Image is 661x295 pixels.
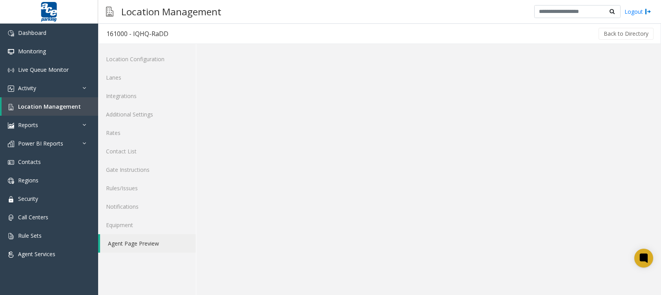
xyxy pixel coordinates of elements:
a: Notifications [98,197,196,216]
img: 'icon' [8,233,14,239]
a: Lanes [98,68,196,87]
a: Integrations [98,87,196,105]
a: Rates [98,124,196,142]
img: 'icon' [8,86,14,92]
img: 'icon' [8,215,14,221]
span: Power BI Reports [18,140,63,147]
span: Monitoring [18,47,46,55]
img: 'icon' [8,196,14,202]
img: 'icon' [8,49,14,55]
span: Activity [18,84,36,92]
a: Location Configuration [98,50,196,68]
a: Contact List [98,142,196,160]
span: Call Centers [18,213,48,221]
a: Gate Instructions [98,160,196,179]
span: Live Queue Monitor [18,66,69,73]
img: 'icon' [8,251,14,258]
img: pageIcon [106,2,113,21]
span: Location Management [18,103,81,110]
a: Logout [624,7,651,16]
a: Agent Page Preview [100,234,196,253]
a: Location Management [2,97,98,116]
img: 'icon' [8,178,14,184]
img: logout [645,7,651,16]
a: Rules/Issues [98,179,196,197]
span: Dashboard [18,29,46,36]
h3: Location Management [117,2,225,21]
span: Agent Services [18,250,55,258]
button: Back to Directory [599,28,654,40]
span: Reports [18,121,38,129]
div: 161000 - IQHQ-RaDD [106,29,168,39]
img: 'icon' [8,141,14,147]
span: Rule Sets [18,232,42,239]
span: Security [18,195,38,202]
span: Regions [18,177,38,184]
img: 'icon' [8,159,14,166]
a: Equipment [98,216,196,234]
span: Contacts [18,158,41,166]
img: 'icon' [8,67,14,73]
img: 'icon' [8,122,14,129]
img: 'icon' [8,104,14,110]
a: Additional Settings [98,105,196,124]
img: 'icon' [8,30,14,36]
